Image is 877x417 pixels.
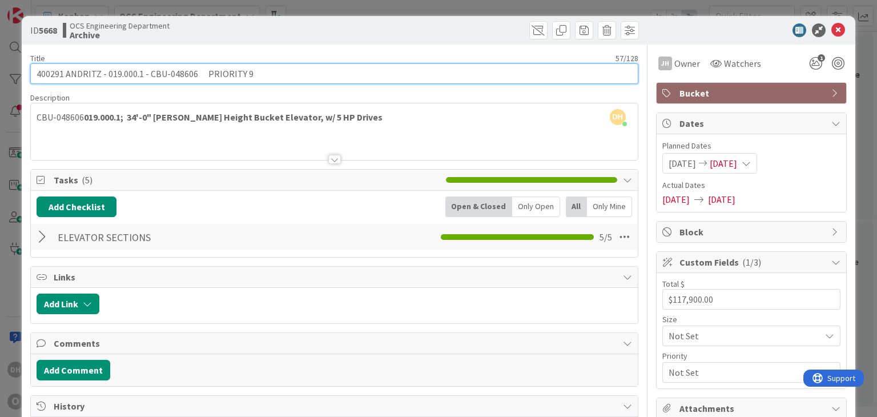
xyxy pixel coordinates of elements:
button: Add Comment [37,360,110,380]
span: Links [54,270,617,284]
p: CBU-048606 [37,111,631,124]
div: All [566,197,587,217]
b: Archive [70,30,170,39]
span: [DATE] [662,193,690,206]
span: Support [24,2,52,15]
div: Priority [662,352,840,360]
div: Open & Closed [445,197,512,217]
b: 5668 [39,25,57,36]
span: History [54,399,617,413]
span: Tasks [54,173,440,187]
span: 1 [818,54,825,62]
span: DH [610,109,626,125]
span: Custom Fields [679,255,826,269]
input: type card name here... [30,63,638,84]
span: 5 / 5 [600,230,612,244]
span: Owner [674,57,700,70]
strong: 019.000.1; 34'-0" [PERSON_NAME] Height Bucket Elevator, w/ 5 HP Drives [84,111,383,123]
div: JH [658,57,672,70]
span: Attachments [679,402,826,415]
span: Block [679,225,826,239]
button: Add Link [37,294,99,314]
span: OCS Engineering Department [70,21,170,30]
label: Total $ [662,279,685,289]
button: Add Checklist [37,197,116,217]
span: Dates [679,117,826,130]
span: [DATE] [708,193,735,206]
div: 57 / 128 [49,53,638,63]
span: Not Set [669,328,815,344]
span: Bucket [679,86,826,100]
div: Only Mine [587,197,632,217]
span: ( 5 ) [82,174,92,186]
span: Planned Dates [662,140,840,152]
span: Watchers [724,57,761,70]
span: Comments [54,336,617,350]
input: Add Checklist... [54,227,311,247]
span: ( 1/3 ) [742,256,761,268]
span: [DATE] [710,157,737,170]
span: Actual Dates [662,179,840,191]
span: ID [30,23,57,37]
div: Only Open [512,197,560,217]
span: Not Set [669,364,815,380]
div: Size [662,315,840,323]
span: Description [30,93,70,103]
span: [DATE] [669,157,696,170]
label: Title [30,53,45,63]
